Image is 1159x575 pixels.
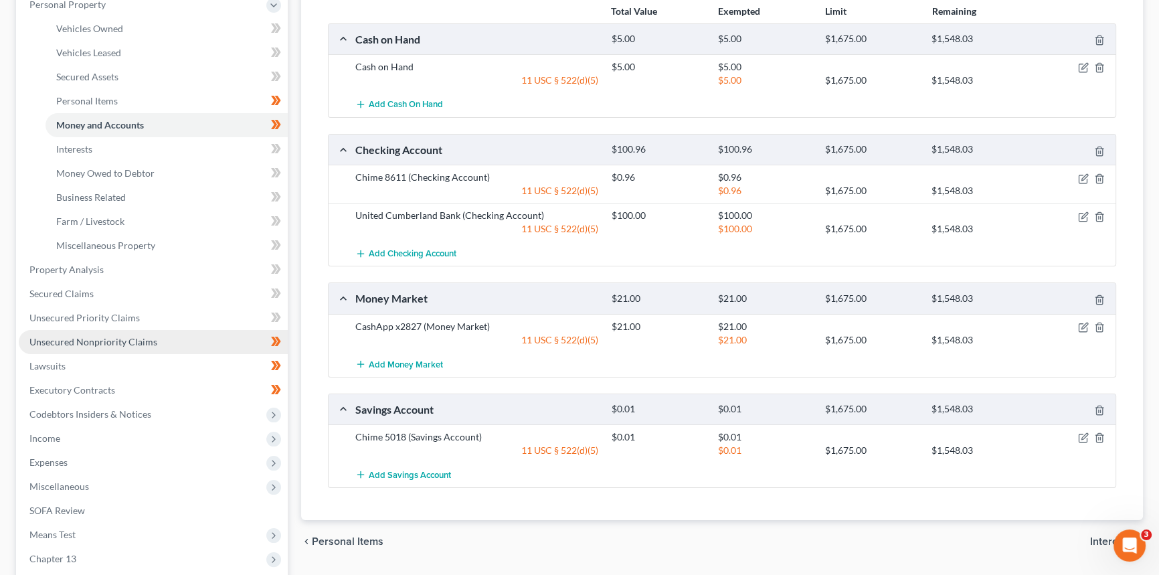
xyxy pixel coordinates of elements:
[46,113,288,137] a: Money and Accounts
[349,333,605,347] div: 11 USC § 522(d)(5)
[605,293,711,305] div: $21.00
[19,258,288,282] a: Property Analysis
[349,320,605,333] div: CashApp x2827 (Money Market)
[19,282,288,306] a: Secured Claims
[605,60,711,74] div: $5.00
[29,529,76,540] span: Means Test
[711,184,818,197] div: $0.96
[46,41,288,65] a: Vehicles Leased
[349,209,605,222] div: United Cumberland Bank (Checking Account)
[46,234,288,258] a: Miscellaneous Property
[1113,529,1146,562] iframe: Intercom live chat
[19,378,288,402] a: Executory Contracts
[56,119,144,131] span: Money and Accounts
[349,444,605,457] div: 11 USC § 522(d)(5)
[818,143,925,156] div: $1,675.00
[925,33,1031,46] div: $1,548.03
[818,403,925,416] div: $1,675.00
[56,216,124,227] span: Farm / Livestock
[605,171,711,184] div: $0.96
[19,306,288,330] a: Unsecured Priority Claims
[56,47,121,58] span: Vehicles Leased
[56,143,92,155] span: Interests
[825,5,846,17] strong: Limit
[56,95,118,106] span: Personal Items
[711,171,818,184] div: $0.96
[46,65,288,89] a: Secured Assets
[931,5,976,17] strong: Remaining
[46,161,288,185] a: Money Owed to Debtor
[349,222,605,236] div: 11 USC § 522(d)(5)
[1090,536,1132,547] span: Interests
[29,264,104,275] span: Property Analysis
[925,222,1031,236] div: $1,548.03
[711,60,818,74] div: $5.00
[605,403,711,416] div: $0.01
[349,143,605,157] div: Checking Account
[349,430,605,444] div: Chime 5018 (Savings Account)
[349,74,605,87] div: 11 USC § 522(d)(5)
[29,288,94,299] span: Secured Claims
[925,74,1031,87] div: $1,548.03
[369,248,456,259] span: Add Checking Account
[818,444,925,457] div: $1,675.00
[818,184,925,197] div: $1,675.00
[711,222,818,236] div: $100.00
[711,143,818,156] div: $100.96
[56,23,123,34] span: Vehicles Owned
[29,408,151,420] span: Codebtors Insiders & Notices
[29,432,60,444] span: Income
[56,71,118,82] span: Secured Assets
[46,185,288,210] a: Business Related
[711,74,818,87] div: $5.00
[1141,529,1152,540] span: 3
[29,553,76,564] span: Chapter 13
[711,430,818,444] div: $0.01
[19,330,288,354] a: Unsecured Nonpriority Claims
[925,403,1031,416] div: $1,548.03
[818,293,925,305] div: $1,675.00
[925,444,1031,457] div: $1,548.03
[818,222,925,236] div: $1,675.00
[605,209,711,222] div: $100.00
[711,293,818,305] div: $21.00
[46,137,288,161] a: Interests
[818,333,925,347] div: $1,675.00
[925,333,1031,347] div: $1,548.03
[301,536,383,547] button: chevron_left Personal Items
[355,241,456,266] button: Add Checking Account
[711,403,818,416] div: $0.01
[355,463,451,487] button: Add Savings Account
[29,360,66,372] span: Lawsuits
[711,209,818,222] div: $100.00
[611,5,657,17] strong: Total Value
[29,312,140,323] span: Unsecured Priority Claims
[818,33,925,46] div: $1,675.00
[29,481,89,492] span: Miscellaneous
[711,33,818,46] div: $5.00
[369,359,443,369] span: Add Money Market
[818,74,925,87] div: $1,675.00
[29,384,115,396] span: Executory Contracts
[711,320,818,333] div: $21.00
[56,167,155,179] span: Money Owed to Debtor
[1090,536,1143,547] button: Interests chevron_right
[56,191,126,203] span: Business Related
[349,402,605,416] div: Savings Account
[301,536,312,547] i: chevron_left
[605,430,711,444] div: $0.01
[56,240,155,251] span: Miscellaneous Property
[711,333,818,347] div: $21.00
[46,210,288,234] a: Farm / Livestock
[349,291,605,305] div: Money Market
[19,354,288,378] a: Lawsuits
[349,171,605,184] div: Chime 8611 (Checking Account)
[29,505,85,516] span: SOFA Review
[19,499,288,523] a: SOFA Review
[349,184,605,197] div: 11 USC § 522(d)(5)
[925,143,1031,156] div: $1,548.03
[925,184,1031,197] div: $1,548.03
[605,320,711,333] div: $21.00
[46,17,288,41] a: Vehicles Owned
[369,470,451,481] span: Add Savings Account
